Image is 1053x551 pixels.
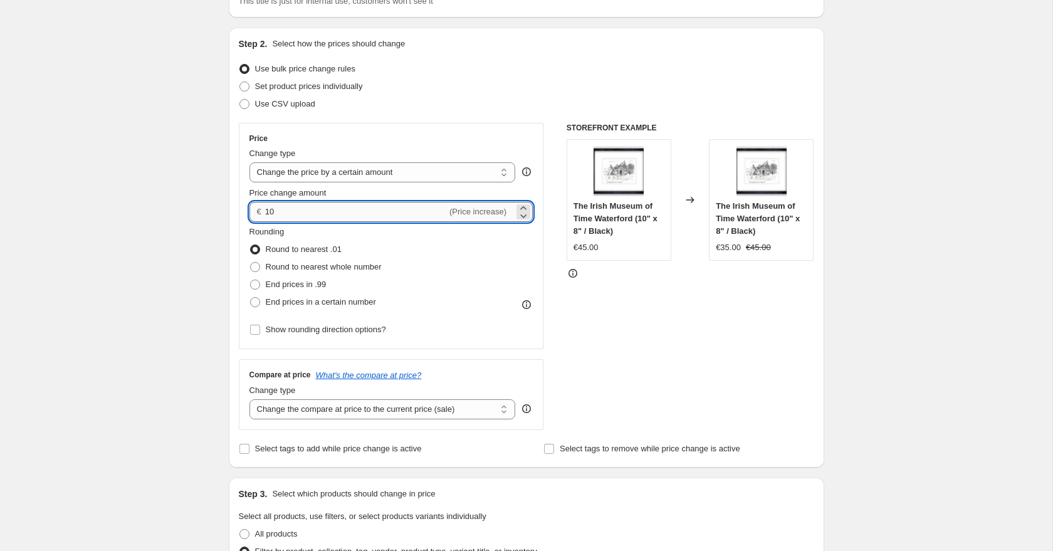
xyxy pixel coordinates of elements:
[316,370,422,380] button: What's the compare at price?
[716,241,741,254] div: €35.00
[249,227,285,236] span: Rounding
[746,241,771,254] strike: €45.00
[272,38,405,50] p: Select how the prices should change
[255,99,315,108] span: Use CSV upload
[249,149,296,158] span: Change type
[239,488,268,500] h2: Step 3.
[257,207,261,216] span: €
[736,146,787,196] img: 12x10-museum-of-time-waterford-black-frame-jayne-cahill-art_80x.jpg
[266,244,342,254] span: Round to nearest .01
[255,444,422,453] span: Select tags to add while price change is active
[266,325,386,334] span: Show rounding direction options?
[239,512,486,521] span: Select all products, use filters, or select products variants individually
[255,64,355,73] span: Use bulk price change rules
[265,202,447,222] input: -10.00
[716,201,800,236] span: The Irish Museum of Time Waterford (10" x 8" / Black)
[594,146,644,196] img: 12x10-museum-of-time-waterford-black-frame-jayne-cahill-art_80x.jpg
[255,529,298,538] span: All products
[520,402,533,415] div: help
[249,370,311,380] h3: Compare at price
[574,241,599,254] div: €45.00
[249,134,268,144] h3: Price
[266,297,376,307] span: End prices in a certain number
[249,386,296,395] span: Change type
[574,201,657,236] span: The Irish Museum of Time Waterford (10" x 8" / Black)
[449,207,506,216] span: (Price increase)
[520,165,533,178] div: help
[249,188,327,197] span: Price change amount
[567,123,814,133] h6: STOREFRONT EXAMPLE
[255,81,363,91] span: Set product prices individually
[239,38,268,50] h2: Step 2.
[266,262,382,271] span: Round to nearest whole number
[266,280,327,289] span: End prices in .99
[560,444,740,453] span: Select tags to remove while price change is active
[272,488,435,500] p: Select which products should change in price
